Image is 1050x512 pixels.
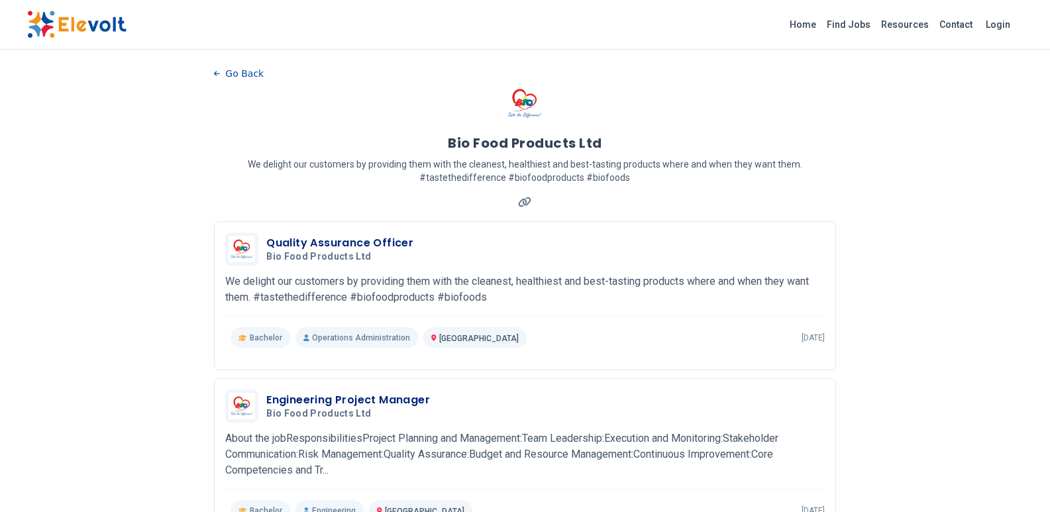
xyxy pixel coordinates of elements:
img: Elevolt [27,11,127,38]
p: We delight our customers by providing them with the cleanest, healthiest and best-tasting product... [225,274,825,305]
p: We delight our customers by providing them with the cleanest, healthiest and best-tasting product... [214,158,836,184]
a: Login [978,11,1018,38]
a: Contact [934,14,978,35]
span: Bio Food Products Ltd [266,251,371,263]
h1: Bio Food Products Ltd [448,134,602,152]
span: [GEOGRAPHIC_DATA] [439,334,519,343]
img: Bio Food Products Ltd [229,236,255,262]
a: Find Jobs [821,14,876,35]
h3: Engineering Project Manager [266,392,430,408]
p: Operations Administration [295,327,418,348]
a: Resources [876,14,934,35]
a: Bio Food Products LtdQuality Assurance OfficerBio Food Products LtdWe delight our customers by pr... [225,232,825,348]
h3: Quality Assurance Officer [266,235,413,251]
img: Bio Food Products Ltd [505,83,545,123]
p: [DATE] [802,333,825,343]
img: Bio Food Products Ltd [229,393,255,419]
span: Bio Food Products Ltd [266,408,371,420]
span: Bachelor [250,333,282,343]
p: About the jobResponsibilitiesProject Planning and Management:Team Leadership:Execution and Monito... [225,431,825,478]
button: Go Back [214,64,264,83]
a: Home [784,14,821,35]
